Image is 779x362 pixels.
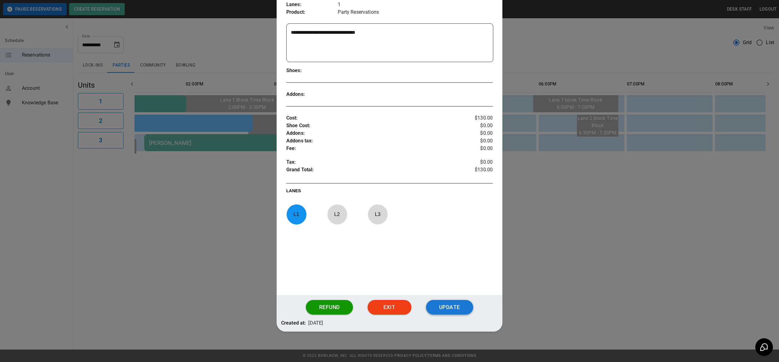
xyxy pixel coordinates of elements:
p: Addons : [286,130,458,137]
p: L 2 [327,207,347,221]
p: Cost : [286,114,458,122]
p: Created at: [281,319,306,327]
button: Update [426,300,473,315]
p: 1 [338,1,493,9]
p: Party Reservations [338,9,493,16]
p: L 3 [368,207,388,221]
button: Exit [368,300,411,315]
p: Lanes : [286,1,338,9]
p: Grand Total : [286,166,458,175]
p: Addons tax : [286,137,458,145]
p: [DATE] [308,319,323,327]
p: $0.00 [458,158,493,166]
p: Addons : [286,91,338,98]
p: Product : [286,9,338,16]
p: Fee : [286,145,458,152]
p: L 1 [286,207,306,221]
p: $130.00 [458,166,493,175]
p: Shoes : [286,67,338,75]
p: $0.00 [458,130,493,137]
p: LANES [286,188,493,196]
p: $130.00 [458,114,493,122]
p: $0.00 [458,137,493,145]
button: Refund [306,300,353,315]
p: Tax : [286,158,458,166]
p: $0.00 [458,145,493,152]
p: Shoe Cost : [286,122,458,130]
p: $0.00 [458,122,493,130]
